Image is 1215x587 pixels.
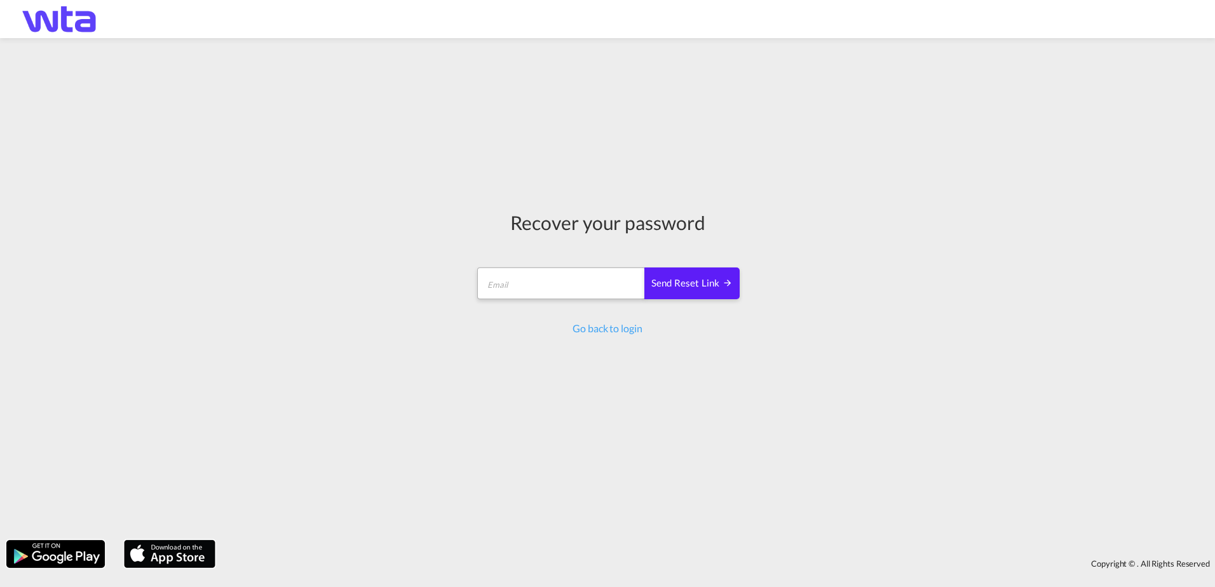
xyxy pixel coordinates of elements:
[651,276,733,291] div: Send reset link
[5,539,106,569] img: google.png
[475,209,740,236] div: Recover your password
[723,278,733,288] md-icon: icon-arrow-right
[477,267,646,299] input: Email
[222,553,1215,574] div: Copyright © . All Rights Reserved
[19,5,105,34] img: bf843820205c11f09835497521dffd49.png
[644,267,740,299] button: SEND RESET LINK
[573,322,642,334] a: Go back to login
[123,539,217,569] img: apple.png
